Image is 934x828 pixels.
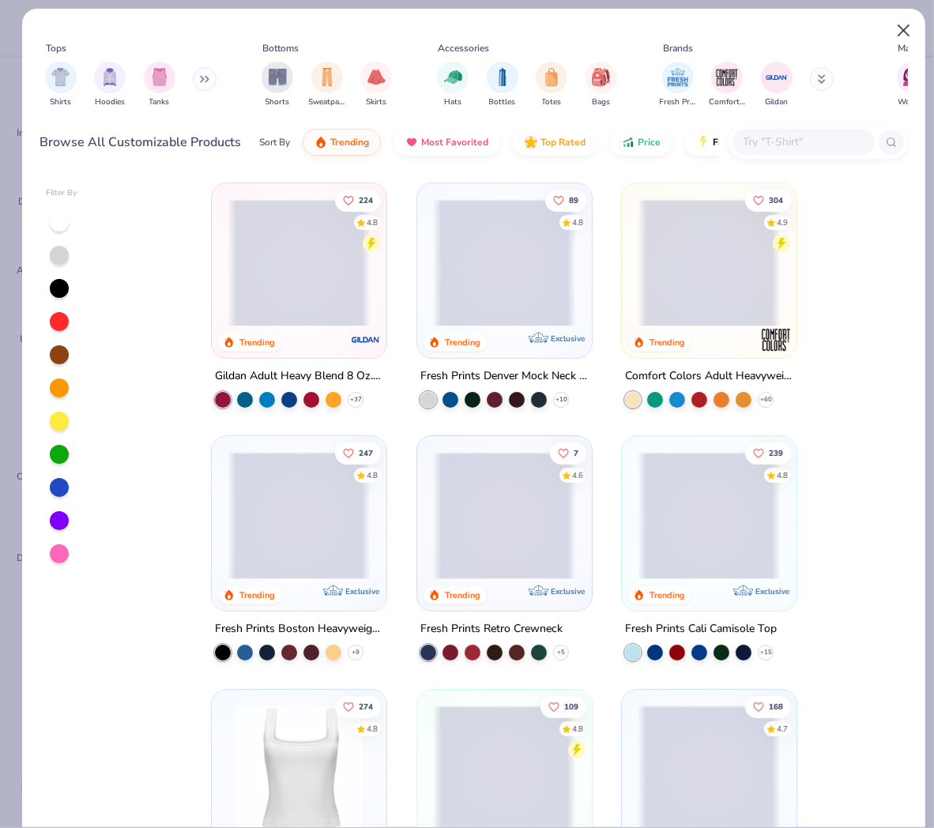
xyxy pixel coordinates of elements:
div: 4.6 [571,470,582,482]
div: filter for Comfort Colors [709,62,745,108]
button: filter button [437,62,469,108]
img: Gildan logo [351,324,382,356]
img: TopRated.gif [525,136,537,149]
span: 239 [769,450,783,457]
button: filter button [360,62,392,108]
button: Like [745,695,791,717]
span: + 37 [350,395,362,405]
span: 224 [359,196,373,204]
div: Sort By [259,135,290,149]
span: Fresh Prints Flash [713,136,794,149]
span: 304 [769,196,783,204]
img: Comfort Colors Image [715,66,739,89]
span: 89 [568,196,578,204]
div: 4.8 [571,216,582,228]
span: Bottles [489,96,516,108]
button: filter button [262,62,293,108]
span: + 15 [759,648,771,657]
span: Exclusive [755,586,789,597]
img: Fresh Prints Image [666,66,690,89]
span: Most Favorited [421,136,488,149]
span: 7 [573,450,578,457]
span: Totes [542,96,562,108]
img: Totes Image [543,68,560,86]
img: Gildan Image [765,66,789,89]
button: Like [335,695,381,717]
button: filter button [709,62,745,108]
button: Price [610,129,672,156]
img: Women Image [903,68,921,86]
img: Shorts Image [269,68,287,86]
div: Browse All Customizable Products [40,133,242,152]
img: most_fav.gif [405,136,418,149]
span: Hats [444,96,461,108]
img: Comfort Colors logo [760,324,792,356]
button: Like [540,695,586,717]
img: trending.gif [314,136,327,149]
span: Tanks [149,96,170,108]
button: Like [745,189,791,211]
button: filter button [144,62,175,108]
div: Fresh Prints Retro Crewneck [420,619,563,639]
div: 4.8 [367,723,378,735]
span: 168 [769,702,783,710]
div: filter for Gildan [761,62,793,108]
img: Shirts Image [51,68,70,86]
button: Fresh Prints Flash [685,129,868,156]
button: filter button [487,62,518,108]
span: Shirts [50,96,71,108]
div: filter for Fresh Prints [660,62,696,108]
div: filter for Totes [536,62,567,108]
span: Exclusive [551,333,585,344]
div: 4.8 [571,723,582,735]
div: filter for Shirts [45,62,77,108]
span: 247 [359,450,373,457]
span: Exclusive [346,586,380,597]
div: 4.7 [777,723,788,735]
span: Shorts [266,96,290,108]
button: Like [335,189,381,211]
div: Fresh Prints Cali Camisole Top [625,619,777,639]
button: Like [544,189,586,211]
div: filter for Women [897,62,928,108]
button: filter button [586,62,617,108]
button: Most Favorited [394,129,500,156]
div: filter for Skirts [360,62,392,108]
div: Accessories [439,41,490,55]
span: + 10 [555,395,567,405]
span: 274 [359,702,373,710]
img: Bags Image [592,68,609,86]
span: Fresh Prints [660,96,696,108]
button: Close [889,16,919,46]
span: Gildan [765,96,788,108]
span: Skirts [366,96,386,108]
img: flash.gif [697,136,710,149]
img: Sweatpants Image [318,68,336,86]
img: Bottles Image [494,68,511,86]
span: Top Rated [540,136,586,149]
span: Price [638,136,661,149]
div: Filter By [46,187,77,199]
div: filter for Shorts [262,62,293,108]
button: filter button [45,62,77,108]
button: Like [745,442,791,465]
span: + 9 [352,648,360,657]
span: Bags [592,96,610,108]
button: Trending [303,129,381,156]
img: Hats Image [444,68,462,86]
div: Bottoms [263,41,299,55]
img: Skirts Image [367,68,386,86]
div: Fresh Prints Boston Heavyweight Hoodie [215,619,383,639]
div: filter for Hats [437,62,469,108]
span: Women [898,96,927,108]
div: Gildan Adult Heavy Blend 8 Oz. 50/50 Hooded Sweatshirt [215,367,383,386]
span: Trending [330,136,369,149]
button: Top Rated [513,129,597,156]
div: filter for Bottles [487,62,518,108]
img: Tanks Image [151,68,168,86]
div: 4.8 [367,470,378,482]
span: Hoodies [95,96,125,108]
div: 4.9 [777,216,788,228]
div: Comfort Colors Adult Heavyweight T-Shirt [625,367,793,386]
img: Hoodies Image [101,68,119,86]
